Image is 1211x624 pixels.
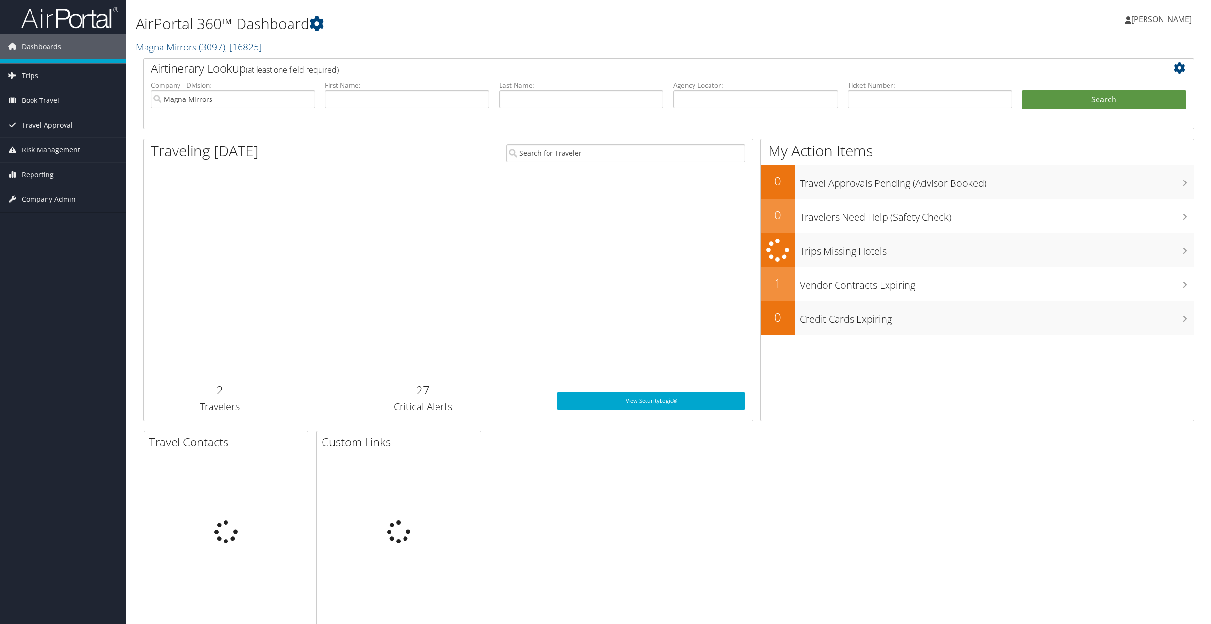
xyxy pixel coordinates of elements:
h2: 0 [761,309,795,326]
span: ( 3097 ) [199,40,225,53]
a: Magna Mirrors [136,40,262,53]
span: Book Travel [22,88,59,113]
span: (at least one field required) [246,65,339,75]
label: First Name: [325,81,489,90]
h3: Vendor Contracts Expiring [800,274,1194,292]
a: 0Travelers Need Help (Safety Check) [761,199,1194,233]
button: Search [1022,90,1186,110]
h1: Traveling [DATE] [151,141,258,161]
h2: 0 [761,207,795,223]
span: Trips [22,64,38,88]
a: 0Credit Cards Expiring [761,301,1194,335]
a: View SecurityLogic® [557,392,745,410]
h2: Airtinerary Lookup [151,60,1099,77]
span: [PERSON_NAME] [1131,14,1192,25]
h3: Critical Alerts [303,400,542,413]
span: Risk Management [22,138,80,162]
input: Search for Traveler [506,144,745,162]
label: Company - Division: [151,81,315,90]
a: [PERSON_NAME] [1125,5,1201,34]
span: Dashboards [22,34,61,59]
h3: Travel Approvals Pending (Advisor Booked) [800,172,1194,190]
h2: 1 [761,275,795,292]
h3: Trips Missing Hotels [800,240,1194,258]
h1: AirPortal 360™ Dashboard [136,14,846,34]
label: Last Name: [499,81,663,90]
h3: Travelers [151,400,289,413]
h2: 2 [151,382,289,398]
span: Reporting [22,163,54,187]
label: Agency Locator: [673,81,838,90]
span: Company Admin [22,187,76,212]
h2: Custom Links [322,434,481,450]
a: 1Vendor Contracts Expiring [761,267,1194,301]
h2: 0 [761,173,795,189]
img: airportal-logo.png [21,6,118,29]
span: , [ 16825 ] [225,40,262,53]
h3: Travelers Need Help (Safety Check) [800,206,1194,224]
h1: My Action Items [761,141,1194,161]
h2: Travel Contacts [149,434,308,450]
h3: Credit Cards Expiring [800,308,1194,326]
h2: 27 [303,382,542,398]
a: 0Travel Approvals Pending (Advisor Booked) [761,165,1194,199]
label: Ticket Number: [848,81,1012,90]
a: Trips Missing Hotels [761,233,1194,267]
span: Travel Approval [22,113,73,137]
